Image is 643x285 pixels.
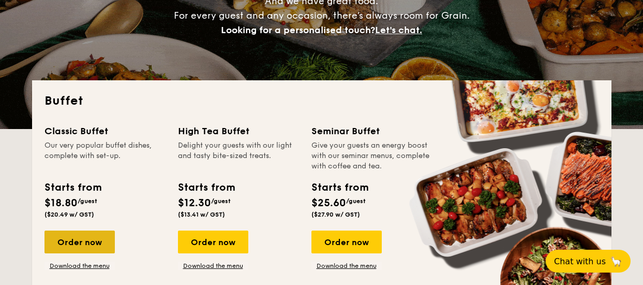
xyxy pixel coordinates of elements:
[178,231,248,253] div: Order now
[178,124,299,138] div: High Tea Buffet
[178,211,225,218] span: ($13.41 w/ GST)
[44,231,115,253] div: Order now
[44,93,599,109] h2: Buffet
[311,262,382,270] a: Download the menu
[44,140,166,172] div: Our very popular buffet dishes, complete with set-up.
[346,197,366,205] span: /guest
[311,140,432,172] div: Give your guests an energy boost with our seminar menus, complete with coffee and tea.
[44,180,101,195] div: Starts from
[221,24,375,36] span: Looking for a personalised touch?
[44,211,94,218] span: ($20.49 w/ GST)
[44,262,115,270] a: Download the menu
[178,140,299,172] div: Delight your guests with our light and tasty bite-sized treats.
[178,180,234,195] div: Starts from
[178,262,248,270] a: Download the menu
[311,231,382,253] div: Order now
[44,197,78,209] span: $18.80
[311,124,432,138] div: Seminar Buffet
[546,250,631,273] button: Chat with us🦙
[554,256,606,266] span: Chat with us
[44,124,166,138] div: Classic Buffet
[311,197,346,209] span: $25.60
[375,24,422,36] span: Let's chat.
[610,255,622,267] span: 🦙
[78,197,97,205] span: /guest
[311,180,368,195] div: Starts from
[311,211,360,218] span: ($27.90 w/ GST)
[178,197,211,209] span: $12.30
[211,197,231,205] span: /guest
